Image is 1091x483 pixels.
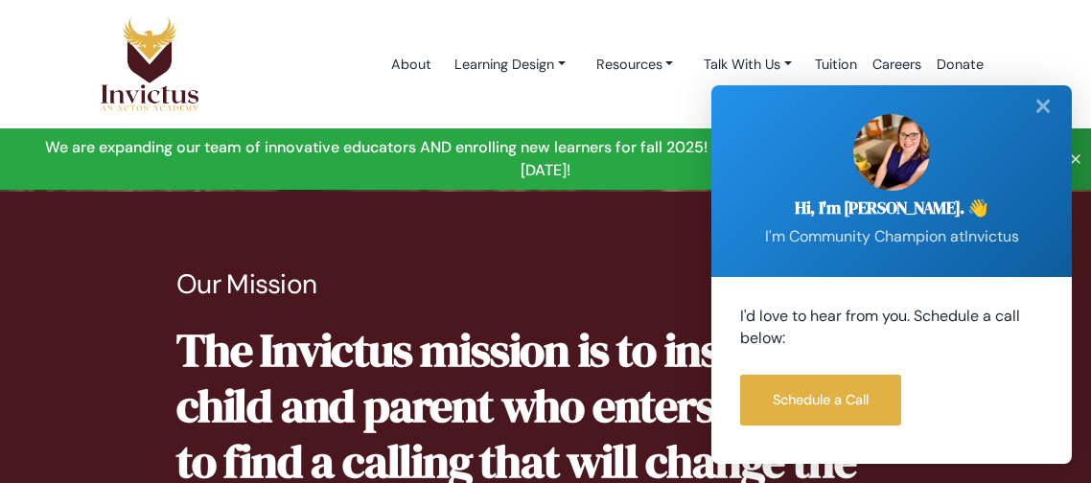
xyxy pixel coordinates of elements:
img: sarah.jpg [853,114,930,191]
a: Careers [865,24,929,105]
a: Resources [581,47,689,82]
p: I'd love to hear from you. Schedule a call below: [740,306,1043,350]
a: Learning Design [439,47,581,82]
p: Our Mission [176,268,915,301]
a: Talk With Us [688,47,807,82]
a: About [383,24,439,105]
h2: Hi, I'm [PERSON_NAME]. 👋 [740,198,1043,218]
p: I'm Community Champion at [740,226,1043,248]
img: Logo [100,16,199,112]
a: Donate [929,24,991,105]
span: Invictus [964,226,1019,246]
div: ✕ [1024,85,1062,127]
a: Tuition [807,24,865,105]
a: Schedule a Call [740,375,901,425]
